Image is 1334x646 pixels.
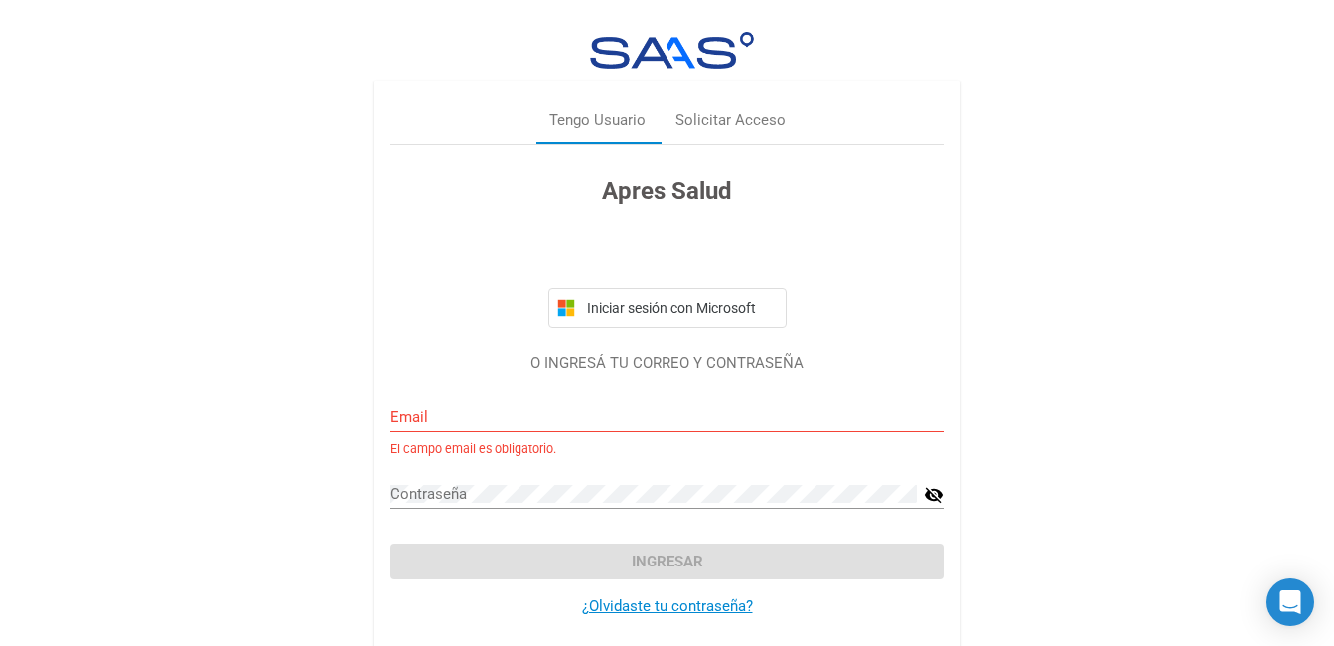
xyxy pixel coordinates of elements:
p: O INGRESÁ TU CORREO Y CONTRASEÑA [390,352,944,375]
iframe: Botón Iniciar sesión con Google [538,231,797,274]
button: Ingresar [390,544,944,579]
div: Open Intercom Messenger [1266,578,1314,626]
small: El campo email es obligatorio. [390,440,556,459]
mat-icon: visibility_off [924,483,944,507]
a: ¿Olvidaste tu contraseña? [582,597,753,615]
span: Iniciar sesión con Microsoft [583,300,778,316]
button: Iniciar sesión con Microsoft [548,288,787,328]
span: Ingresar [632,553,703,570]
h3: Apres Salud [390,173,944,209]
div: Tengo Usuario [549,109,646,132]
div: Solicitar Acceso [675,109,786,132]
